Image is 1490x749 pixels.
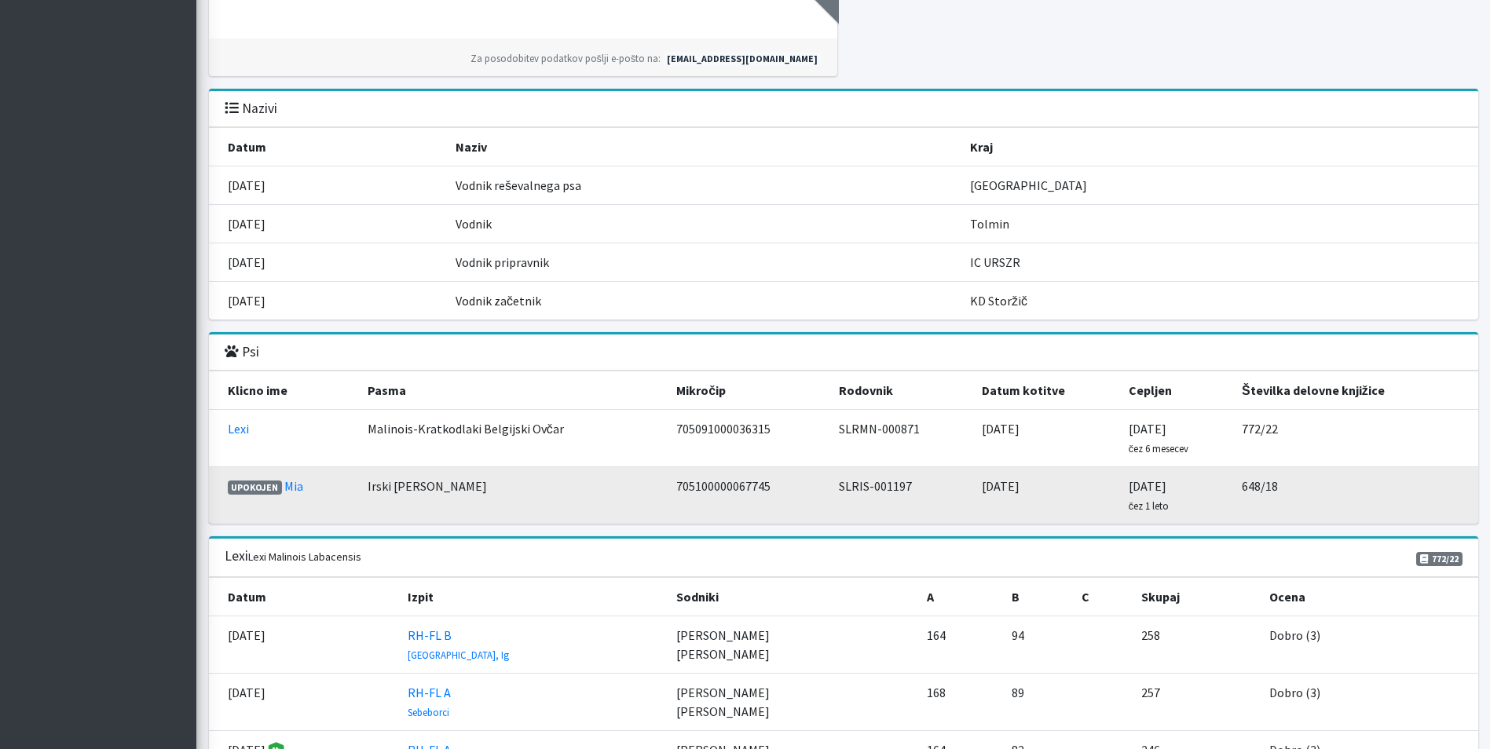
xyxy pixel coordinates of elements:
[1119,371,1232,410] th: Cepljen
[225,344,259,360] h3: Psi
[446,243,961,282] td: Vodnik pripravnik
[1232,410,1478,467] td: 772/22
[961,243,1478,282] td: IC URSZR
[358,410,667,467] td: Malinois-Kratkodlaki Belgijski Ovčar
[408,685,451,719] a: RH-FL A Sebeborci
[209,371,358,410] th: Klicno ime
[228,480,283,495] span: Upokojen
[1260,616,1477,674] td: Dobro (3)
[972,371,1119,410] th: Datum kotitve
[225,100,277,117] h3: Nazivi
[248,550,361,564] small: Lexi Malinois Labacensis
[209,282,447,320] td: [DATE]
[284,478,303,494] a: Mia
[972,410,1119,467] td: [DATE]
[972,467,1119,524] td: [DATE]
[961,282,1478,320] td: KD Storžič
[1072,578,1132,616] th: C
[667,467,829,524] td: 705100000067745
[446,282,961,320] td: Vodnik začetnik
[1132,616,1260,674] td: 258
[1002,674,1072,731] td: 89
[961,205,1478,243] td: Tolmin
[829,410,972,467] td: SLRMN-000871
[1260,674,1477,731] td: Dobro (3)
[209,205,447,243] td: [DATE]
[1129,442,1188,455] small: čez 6 mesecev
[209,166,447,205] td: [DATE]
[663,52,822,66] a: [EMAIL_ADDRESS][DOMAIN_NAME]
[408,627,509,662] a: RH-FL B [GEOGRAPHIC_DATA], Ig
[829,467,972,524] td: SLRIS-001197
[228,421,249,437] a: Lexi
[225,548,361,564] h3: Lexi
[408,706,449,718] small: Sebeborci
[209,128,447,166] th: Datum
[209,616,398,674] td: [DATE]
[961,128,1478,166] th: Kraj
[446,166,961,205] td: Vodnik reševalnega psa
[1002,578,1072,616] th: B
[667,578,918,616] th: Sodniki
[1232,371,1478,410] th: Številka delovne knjižice
[209,578,398,616] th: Datum
[1132,578,1260,616] th: Skupaj
[667,410,829,467] td: 705091000036315
[470,52,661,64] small: Za posodobitev podatkov pošlji e-pošto na:
[1232,467,1478,524] td: 648/18
[358,371,667,410] th: Pasma
[961,166,1478,205] td: [GEOGRAPHIC_DATA]
[209,243,447,282] td: [DATE]
[1260,578,1477,616] th: Ocena
[667,674,918,731] td: [PERSON_NAME] [PERSON_NAME]
[1119,410,1232,467] td: [DATE]
[667,616,918,674] td: [PERSON_NAME] [PERSON_NAME]
[917,578,1001,616] th: A
[829,371,972,410] th: Rodovnik
[1002,616,1072,674] td: 94
[1132,674,1260,731] td: 257
[1119,467,1232,524] td: [DATE]
[917,674,1001,731] td: 168
[917,616,1001,674] td: 164
[1129,499,1169,512] small: čez 1 leto
[408,649,509,661] small: [GEOGRAPHIC_DATA], Ig
[358,467,667,524] td: Irski [PERSON_NAME]
[667,371,829,410] th: Mikročip
[446,128,961,166] th: Naziv
[209,674,398,731] td: [DATE]
[446,205,961,243] td: Vodnik
[1416,552,1463,566] span: 772/22
[398,578,667,616] th: Izpit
